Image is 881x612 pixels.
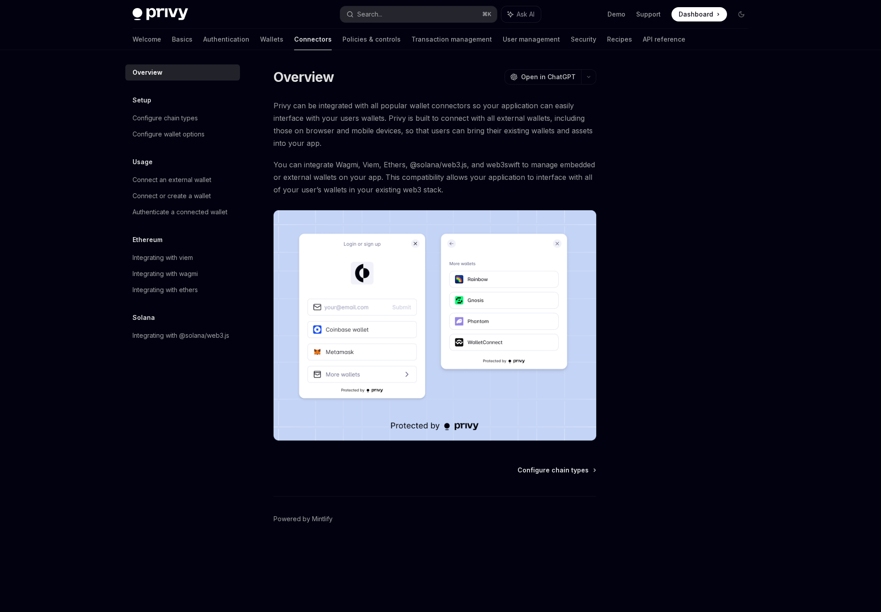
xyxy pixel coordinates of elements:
h5: Setup [133,95,151,106]
img: dark logo [133,8,188,21]
div: Overview [133,67,163,78]
a: Dashboard [671,7,727,21]
div: Authenticate a connected wallet [133,207,227,217]
a: Welcome [133,29,161,50]
h5: Ethereum [133,234,163,245]
a: Configure chain types [125,110,240,126]
a: Configure wallet options [125,126,240,142]
button: Toggle dark mode [734,7,748,21]
a: Transaction management [411,29,492,50]
a: Connectors [294,29,332,50]
a: Integrating with viem [125,250,240,266]
div: Search... [357,9,382,20]
span: Privy can be integrated with all popular wallet connectors so your application can easily interfa... [274,99,596,149]
div: Configure wallet options [133,129,205,140]
a: Security [571,29,596,50]
span: Ask AI [517,10,535,19]
a: Basics [172,29,192,50]
a: Overview [125,64,240,81]
a: Authenticate a connected wallet [125,204,240,220]
a: Support [636,10,661,19]
div: Connect or create a wallet [133,191,211,201]
a: Authentication [203,29,249,50]
a: Connect an external wallet [125,172,240,188]
a: User management [503,29,560,50]
a: Connect or create a wallet [125,188,240,204]
span: Open in ChatGPT [521,72,576,81]
span: Configure chain types [517,466,589,475]
a: Integrating with ethers [125,282,240,298]
div: Integrating with wagmi [133,268,198,279]
a: Demo [607,10,625,19]
button: Search...⌘K [340,6,497,22]
div: Integrating with ethers [133,285,198,295]
button: Open in ChatGPT [505,69,581,85]
h1: Overview [274,69,334,85]
div: Integrating with @solana/web3.js [133,330,229,341]
a: Recipes [607,29,632,50]
a: Wallets [260,29,283,50]
img: Connectors3 [274,210,596,441]
h5: Usage [133,157,153,167]
a: Powered by Mintlify [274,514,333,523]
button: Ask AI [501,6,541,22]
span: ⌘ K [482,11,492,18]
span: Dashboard [679,10,713,19]
div: Integrating with viem [133,252,193,263]
a: API reference [643,29,685,50]
h5: Solana [133,312,155,323]
div: Connect an external wallet [133,174,211,185]
div: Configure chain types [133,113,198,123]
span: You can integrate Wagmi, Viem, Ethers, @solana/web3.js, and web3swift to manage embedded or exter... [274,158,596,196]
a: Integrating with wagmi [125,266,240,282]
a: Configure chain types [517,466,595,475]
a: Policies & controls [342,29,401,50]
a: Integrating with @solana/web3.js [125,327,240,344]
